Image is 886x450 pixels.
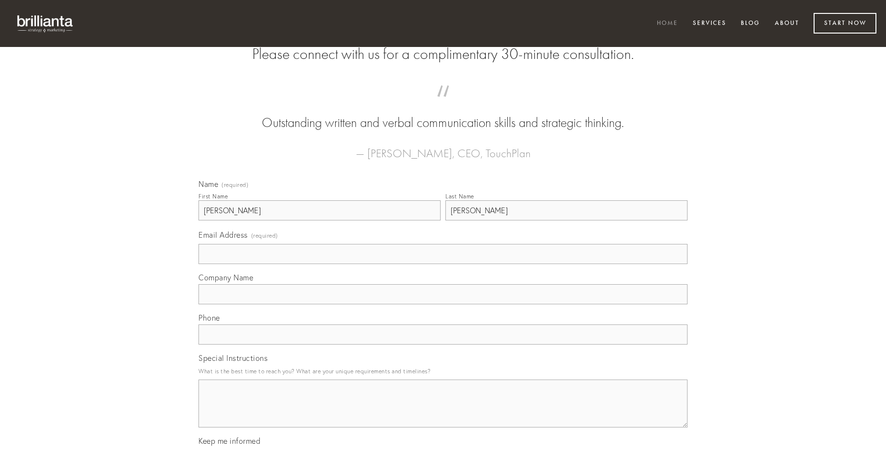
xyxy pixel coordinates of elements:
[651,16,684,32] a: Home
[214,95,672,114] span: “
[251,229,278,242] span: (required)
[198,45,688,63] h2: Please connect with us for a complimentary 30-minute consultation.
[769,16,805,32] a: About
[198,365,688,378] p: What is the best time to reach you? What are your unique requirements and timelines?
[814,13,876,34] a: Start Now
[214,132,672,163] figcaption: — [PERSON_NAME], CEO, TouchPlan
[198,313,220,323] span: Phone
[445,193,474,200] div: Last Name
[198,436,260,446] span: Keep me informed
[198,353,268,363] span: Special Instructions
[198,193,228,200] div: First Name
[734,16,766,32] a: Blog
[687,16,733,32] a: Services
[214,95,672,132] blockquote: Outstanding written and verbal communication skills and strategic thinking.
[198,179,218,189] span: Name
[10,10,82,37] img: brillianta - research, strategy, marketing
[198,230,248,240] span: Email Address
[221,182,248,188] span: (required)
[198,273,253,282] span: Company Name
